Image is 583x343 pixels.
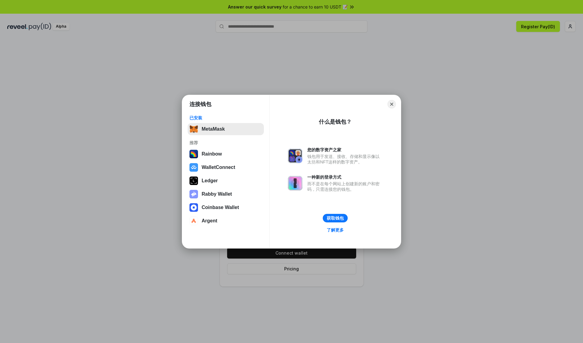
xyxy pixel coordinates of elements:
[188,175,264,187] button: Ledger
[202,205,239,210] div: Coinbase Wallet
[189,150,198,158] img: svg+xml,%3Csvg%20width%3D%22120%22%20height%3D%22120%22%20viewBox%3D%220%200%20120%20120%22%20fil...
[189,163,198,172] img: svg+xml,%3Csvg%20width%3D%2228%22%20height%3D%2228%22%20viewBox%3D%220%200%2028%2028%22%20fill%3D...
[327,215,344,221] div: 获取钱包
[202,191,232,197] div: Rabby Wallet
[188,188,264,200] button: Rabby Wallet
[202,178,218,184] div: Ledger
[319,118,352,125] div: 什么是钱包？
[202,126,225,132] div: MetaMask
[307,181,383,192] div: 而不是在每个网站上创建新的账户和密码，只需连接您的钱包。
[307,174,383,180] div: 一种新的登录方式
[188,148,264,160] button: Rainbow
[202,151,222,157] div: Rainbow
[189,177,198,185] img: svg+xml,%3Csvg%20xmlns%3D%22http%3A%2F%2Fwww.w3.org%2F2000%2Fsvg%22%20width%3D%2228%22%20height%3...
[188,215,264,227] button: Argent
[189,115,262,121] div: 已安装
[188,123,264,135] button: MetaMask
[189,125,198,133] img: svg+xml,%3Csvg%20fill%3D%22none%22%20height%3D%2233%22%20viewBox%3D%220%200%2035%2033%22%20width%...
[188,161,264,173] button: WalletConnect
[323,214,348,222] button: 获取钱包
[288,149,302,163] img: svg+xml,%3Csvg%20xmlns%3D%22http%3A%2F%2Fwww.w3.org%2F2000%2Fsvg%22%20fill%3D%22none%22%20viewBox...
[288,176,302,190] img: svg+xml,%3Csvg%20xmlns%3D%22http%3A%2F%2Fwww.w3.org%2F2000%2Fsvg%22%20fill%3D%22none%22%20viewBox...
[189,203,198,212] img: svg+xml,%3Csvg%20width%3D%2228%22%20height%3D%2228%22%20viewBox%3D%220%200%2028%2028%22%20fill%3D...
[189,217,198,225] img: svg+xml,%3Csvg%20width%3D%2228%22%20height%3D%2228%22%20viewBox%3D%220%200%2028%2028%22%20fill%3D...
[189,190,198,198] img: svg+xml,%3Csvg%20xmlns%3D%22http%3A%2F%2Fwww.w3.org%2F2000%2Fsvg%22%20fill%3D%22none%22%20viewBox...
[202,218,217,224] div: Argent
[188,201,264,214] button: Coinbase Wallet
[189,101,211,108] h1: 连接钱包
[387,100,396,108] button: Close
[189,140,262,146] div: 推荐
[307,154,383,165] div: 钱包用于发送、接收、存储和显示像以太坊和NFT这样的数字资产。
[307,147,383,153] div: 您的数字资产之家
[327,227,344,233] div: 了解更多
[202,165,235,170] div: WalletConnect
[323,226,347,234] a: 了解更多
